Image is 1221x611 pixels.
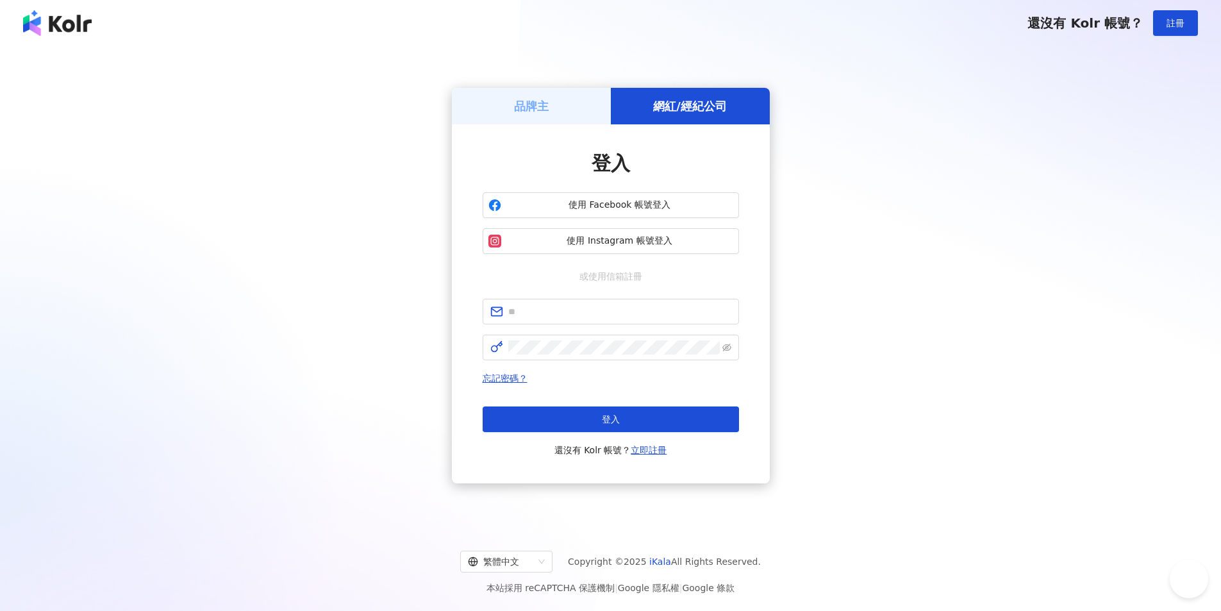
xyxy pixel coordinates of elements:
img: logo [23,10,92,36]
a: Google 隱私權 [618,583,679,593]
a: 立即註冊 [631,445,667,455]
a: 忘記密碼？ [483,373,527,383]
a: iKala [649,557,671,567]
button: 登入 [483,406,739,432]
a: Google 條款 [682,583,735,593]
span: 使用 Instagram 帳號登入 [506,235,733,247]
span: 或使用信箱註冊 [570,269,651,283]
span: 登入 [592,152,630,174]
span: 還沒有 Kolr 帳號？ [554,442,667,458]
div: 繁體中文 [468,551,533,572]
span: 本站採用 reCAPTCHA 保護機制 [486,580,735,596]
span: Copyright © 2025 All Rights Reserved. [568,554,761,569]
iframe: Help Scout Beacon - Open [1170,560,1208,598]
span: 使用 Facebook 帳號登入 [506,199,733,212]
span: eye-invisible [722,343,731,352]
h5: 網紅/經紀公司 [653,98,727,114]
span: | [679,583,683,593]
h5: 品牌主 [514,98,549,114]
span: 註冊 [1167,18,1184,28]
span: 登入 [602,414,620,424]
button: 使用 Facebook 帳號登入 [483,192,739,218]
button: 註冊 [1153,10,1198,36]
span: | [615,583,618,593]
span: 還沒有 Kolr 帳號？ [1027,15,1143,31]
button: 使用 Instagram 帳號登入 [483,228,739,254]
